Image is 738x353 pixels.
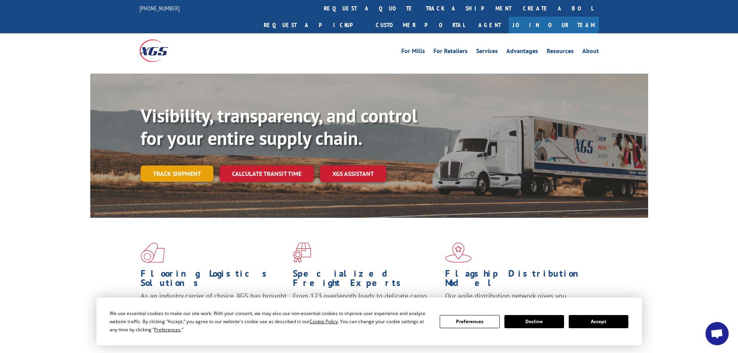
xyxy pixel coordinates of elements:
a: About [582,48,599,57]
a: Customer Portal [370,17,471,33]
a: Calculate transit time [220,165,314,182]
p: From 123 overlength loads to delicate cargo, our experienced staff knows the best way to move you... [293,291,439,326]
span: As an industry carrier of choice, XGS has brought innovation and dedication to flooring logistics... [141,291,287,319]
img: xgs-icon-total-supply-chain-intelligence-red [141,243,165,263]
a: XGS ASSISTANT [320,165,386,182]
b: Visibility, transparency, and control for your entire supply chain. [141,103,417,150]
button: Accept [569,315,628,328]
div: Open chat [705,322,729,345]
a: Join Our Team [509,17,599,33]
h1: Specialized Freight Experts [293,269,439,291]
button: Decline [504,315,564,328]
a: Agent [471,17,509,33]
a: [PHONE_NUMBER] [139,4,180,12]
a: For Retailers [434,48,468,57]
a: For Mills [401,48,425,57]
img: xgs-icon-focused-on-flooring-red [293,243,311,263]
button: Preferences [440,315,499,328]
a: Advantages [506,48,538,57]
h1: Flagship Distribution Model [445,269,592,291]
a: Request a pickup [258,17,370,33]
a: Resources [547,48,574,57]
span: Cookie Policy [310,318,338,325]
img: xgs-icon-flagship-distribution-model-red [445,243,472,263]
div: We use essential cookies to make our site work. With your consent, we may also use non-essential ... [110,309,430,334]
div: Cookie Consent Prompt [96,298,642,345]
a: Track shipment [141,165,213,182]
a: Services [476,48,498,57]
span: Our agile distribution network gives you nationwide inventory management on demand. [445,291,588,310]
span: Preferences [154,326,181,333]
h1: Flooring Logistics Solutions [141,269,287,291]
